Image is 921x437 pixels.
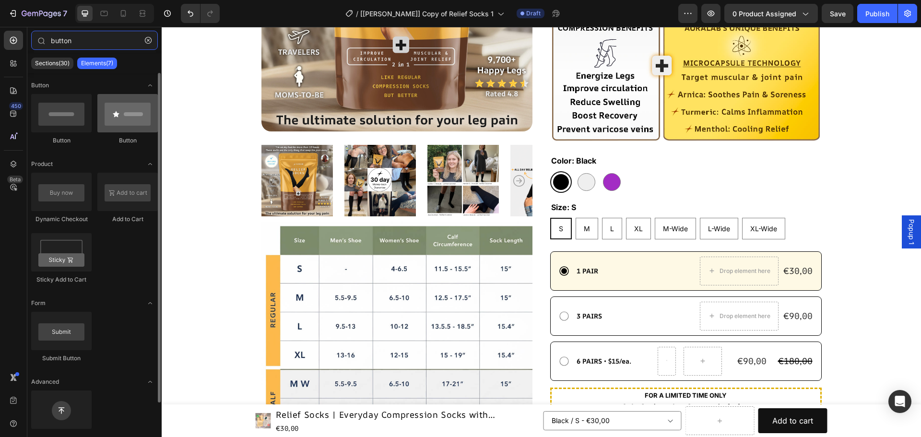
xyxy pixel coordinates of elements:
[113,395,378,407] div: €30,00
[865,9,889,19] div: Publish
[31,160,53,168] span: Product
[589,198,615,206] span: XL-Wide
[745,192,755,218] span: Popup 1
[483,365,565,372] strong: FOR A LIMITED TIME ONLY
[857,4,897,23] button: Publish
[888,390,911,413] div: Open Intercom Messenger
[397,198,401,206] span: S
[621,283,652,295] div: €90,00
[35,59,70,67] p: Sections(30)
[31,81,49,90] span: Button
[100,195,371,434] img: gempages_580651343086092808-d53ad400-644b-44b7-8c84-4eac71665a37.jpg
[9,102,23,110] div: 450
[724,4,818,23] button: 0 product assigned
[449,198,452,206] span: L
[546,198,568,206] span: L-Wide
[597,381,666,407] button: Add to cart
[822,4,853,23] button: Save
[356,9,358,19] span: /
[415,330,487,339] p: 6 PAIRS • $15/ea.
[31,299,46,307] span: Form
[142,78,158,93] span: Toggle open
[181,4,220,23] div: Undo/Redo
[830,10,846,18] span: Save
[7,176,23,183] div: Beta
[31,354,92,363] div: Submit Button
[142,295,158,311] span: Toggle open
[31,275,92,284] div: Sticky Add to Cart
[732,9,796,19] span: 0 product assigned
[31,378,59,386] span: Advanced
[472,198,481,206] span: XL
[4,4,71,23] button: 7
[142,156,158,172] span: Toggle open
[422,198,428,206] span: M
[97,136,158,145] div: Button
[31,215,92,224] div: Dynamic Checkout
[81,59,113,67] p: Elements(7)
[107,148,119,160] button: Carousel Back Arrow
[360,9,494,19] span: [[PERSON_NAME]] Copy of Relief Socks 1
[614,328,651,341] div: €180,00
[415,240,437,248] p: 1 PAIR
[460,376,588,383] strong: Order 3 pairs and get 3 extra pairs for free
[97,215,158,224] div: Add to Cart
[415,285,440,294] p: 3 PAIRS
[558,240,609,248] div: Drop element here
[352,148,363,160] button: Carousel Next Arrow
[611,387,651,401] div: Add to cart
[142,374,158,390] span: Toggle open
[389,174,415,187] legend: Size: S
[31,31,158,50] input: Search Sections & Elements
[621,237,652,250] div: €30,00
[568,328,606,341] div: €90,00
[389,127,436,141] legend: Color: Black
[526,9,541,18] span: Draft
[558,285,609,293] div: Drop element here
[162,27,921,437] iframe: To enrich screen reader interactions, please activate Accessibility in Grammarly extension settings
[31,136,92,145] div: Button
[113,380,378,395] h1: Relief Socks | Everyday Compression Socks with Continuous Relief Technology™
[63,8,67,19] p: 7
[501,198,526,206] span: M-Wide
